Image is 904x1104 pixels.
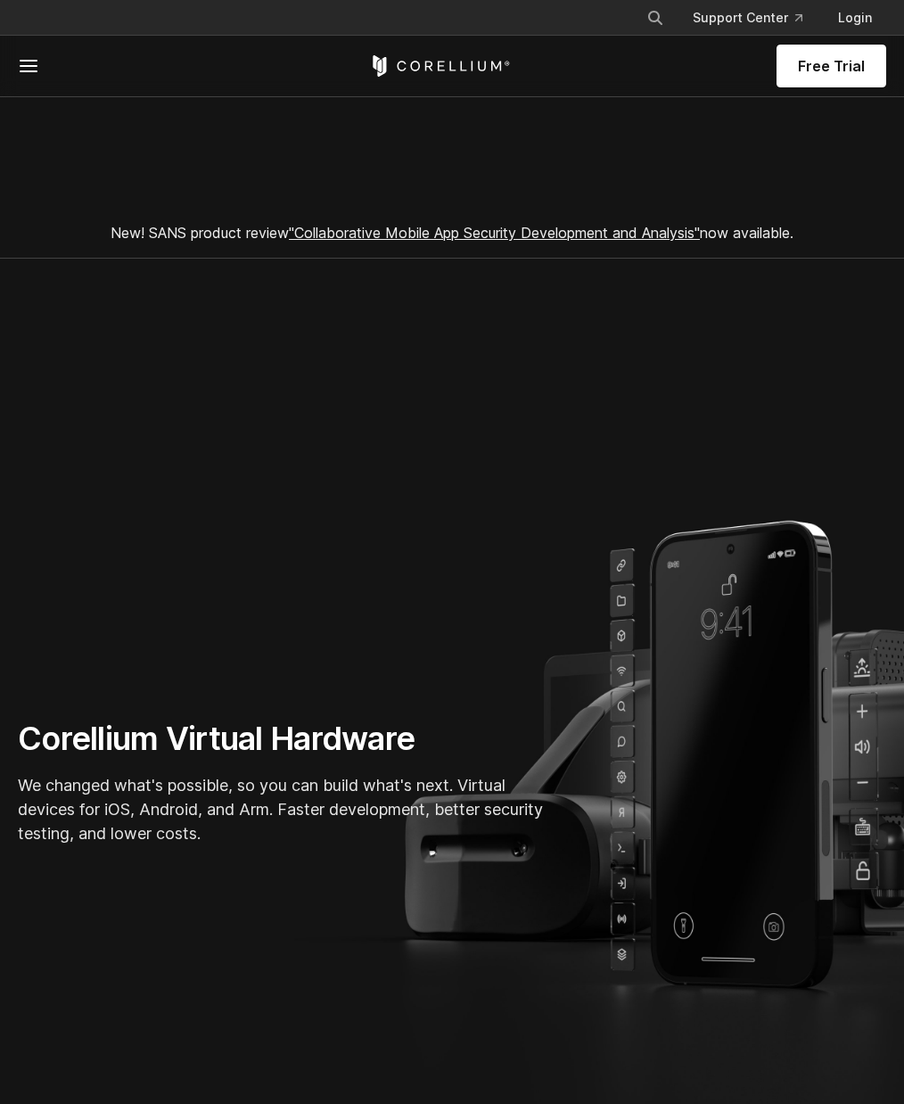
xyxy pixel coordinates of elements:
[632,2,886,34] div: Navigation Menu
[111,224,793,242] span: New! SANS product review now available.
[639,2,671,34] button: Search
[18,719,553,759] h1: Corellium Virtual Hardware
[369,55,511,77] a: Corellium Home
[678,2,817,34] a: Support Center
[798,55,865,77] span: Free Trial
[824,2,886,34] a: Login
[18,773,553,845] p: We changed what's possible, so you can build what's next. Virtual devices for iOS, Android, and A...
[777,45,886,87] a: Free Trial
[289,224,700,242] a: "Collaborative Mobile App Security Development and Analysis"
